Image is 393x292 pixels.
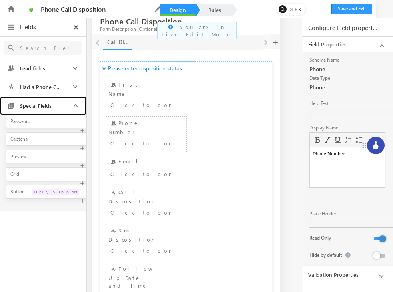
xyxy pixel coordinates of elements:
div: Configure Field properties [308,24,379,31]
i: Decrease [166,188,175,197]
i: Increase [157,119,166,128]
span: Lead fields [16,65,62,72]
span: Phone Call Disposition [41,6,139,13]
li: Click to Edit [24,2,143,17]
div: Read Only [309,234,373,246]
div: Password [10,118,79,125]
span: Click to Edit [28,6,139,12]
a: Rules [197,4,232,16]
a: Insert/Remove Numbered List [344,135,353,144]
div: Click to Edit [28,6,139,13]
a: Field Properties [302,37,393,52]
div: Click to configure [110,207,171,217]
i: Increase [157,157,166,166]
i: Remove Field [175,157,184,166]
i: Remove Field [175,264,184,274]
span: Click to Edit [145,4,155,11]
i: Increase [157,80,166,89]
span: Had a Phone Conversation Fields [16,83,62,91]
span: Only Supported in new UI ([PERSON_NAME]) [32,189,197,195]
i: Search Fields [6,43,16,52]
span: Fields [16,19,40,35]
i: Decrease [166,226,175,235]
div: Hide by default [309,252,373,263]
div: Grid [10,171,79,178]
input: Search Fields [16,43,78,53]
i: Increase [157,264,166,274]
i: Increase [157,188,166,197]
span: You are in Live Edit Mode [162,24,232,38]
h3: Phone Call Disposition [100,14,182,28]
a: Link [313,145,322,154]
div: Click to configure [110,138,171,148]
a: Please enter disposition status [100,62,182,75]
a: Insert/Remove Bulleted List [355,135,363,144]
a: Call Disposition [103,35,132,50]
li: Save Live Edit Changes [331,2,372,14]
div: Place Holder [309,210,385,217]
i: Decrease [166,264,175,274]
div: Click to configure [110,246,171,255]
a: Validation Properties [302,267,393,282]
div: Button [10,188,79,195]
button: Save and Exit [331,4,372,14]
li: Click to Edit [143,2,157,16]
i: Remove Field [175,188,184,197]
div: Click to configure [110,169,171,179]
span: Special Fields [16,102,62,109]
li: Home [4,2,18,16]
div: Captcha [10,135,79,143]
div: Phone [309,82,385,93]
i: Remove Field [175,226,184,235]
div: Form Description (Optional) [100,26,200,33]
i: Decrease [166,157,175,166]
div: Data Type [309,75,385,82]
span: Please enter disposition status [108,65,165,72]
div: Preview [10,153,79,160]
i: Decrease [166,80,175,89]
a: Underline [334,135,343,144]
a: Design [160,4,195,16]
span: Home [6,4,16,11]
a: Bold [313,135,322,144]
div: Help Text [309,100,385,107]
i: Remove Field [175,80,184,89]
a: Italic [323,135,332,144]
i: Remove Field [175,119,184,128]
i: Decrease [166,119,175,128]
i: Increase [157,226,166,235]
div: Click to configure [110,100,171,109]
div: Schema Name [309,56,385,64]
iframe: Rich Text Editor,display-name-control-field-properties-input [310,147,385,187]
div: Phone [309,64,385,75]
li: Settings [168,1,190,19]
div: Display Name [309,124,385,131]
i: Toggle Panel [6,23,16,32]
a: Unlink [323,145,332,154]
